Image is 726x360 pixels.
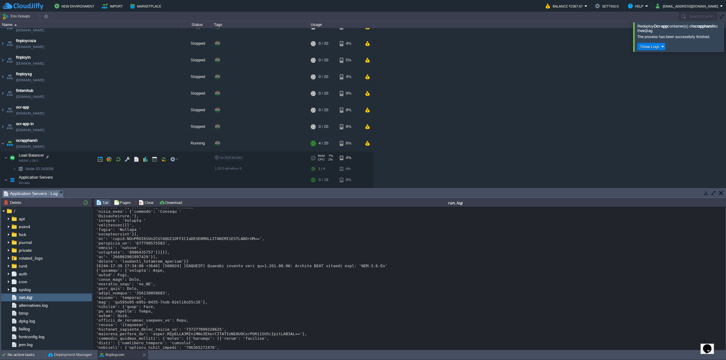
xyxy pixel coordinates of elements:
[16,110,44,116] a: [DOMAIN_NAME]
[16,94,44,100] a: [DOMAIN_NAME]
[18,318,36,324] a: dpkg.log
[0,35,5,52] img: AMDAwAAAACH5BAEAAAAALAAAAAABAAEAAAICRAEAOw==
[25,167,41,171] span: Node ID:
[0,69,5,85] img: AMDAwAAAACH5BAEAAAAALAAAAAABAAEAAAICRAEAOw==
[16,77,44,83] a: [DOMAIN_NAME]
[100,352,124,358] button: finploycom
[102,2,125,10] button: Import
[318,158,324,161] span: CPU
[25,166,54,171] a: Node ID:243006
[19,181,30,185] span: Ocr-app
[18,350,32,355] a: lastlog
[319,186,327,196] div: 3 / 16
[182,85,212,102] div: Stopped
[319,118,328,135] div: 0 / 20
[8,152,17,164] img: AMDAwAAAACH5BAEAAAAALAAAAAABAAEAAAICRAEAOw==
[340,52,359,68] div: 5%
[16,121,34,127] span: ocr-app-in
[16,127,44,133] a: [DOMAIN_NAME]
[13,208,16,214] span: /
[340,186,359,196] div: 8%
[16,186,25,196] img: AMDAwAAAACH5BAEAAAAALAAAAAABAAEAAAICRAEAOw==
[18,310,29,316] a: btmp
[319,135,328,151] div: 4 / 20
[319,69,328,85] div: 0 / 20
[13,186,16,196] img: AMDAwAAAACH5BAEAAAAALAAAAAABAAEAAAICRAEAOw==
[18,271,28,277] a: auth
[18,303,49,308] a: alternatives.log
[656,2,720,10] button: [EMAIL_ADDRESS][DOMAIN_NAME]
[0,52,5,68] img: AMDAwAAAACH5BAEAAAAALAAAAAABAAEAAAICRAEAOw==
[595,2,620,10] button: Settings
[5,118,14,135] img: AMDAwAAAACH5BAEAAAAALAAAAAABAAEAAAICRAEAOw==
[182,21,212,28] div: Status
[18,279,28,284] a: cron
[18,334,45,339] span: fontconfig.log
[327,154,333,158] span: 7%
[16,104,29,110] span: ocr-app
[18,240,33,245] a: journal
[5,135,14,151] img: AMDAwAAAACH5BAEAAAAALAAAAAABAAEAAAICRAEAOw==
[18,255,44,261] a: rotated_logs
[18,263,28,269] a: runit
[18,248,33,253] span: private
[16,44,44,50] a: [DOMAIN_NAME]
[182,102,212,118] div: Stopped
[182,52,212,68] div: Stopped
[14,24,17,26] img: AMDAwAAAACH5BAEAAAAALAAAAAABAAEAAAICRAEAOw==
[319,85,328,102] div: 0 / 20
[4,152,8,164] img: AMDAwAAAACH5BAEAAAAALAAAAAABAAEAAAICRAEAOw==
[5,35,14,52] img: AMDAwAAAACH5BAEAAAAALAAAAAABAAEAAAICRAEAOw==
[654,24,668,28] b: Ocr-app
[114,200,133,205] button: Pages
[16,71,32,77] a: finploysg
[340,69,359,85] div: 4%
[1,21,181,28] div: Name
[16,138,38,144] span: ocrappharsh
[16,88,33,94] span: finternhub
[638,44,661,49] button: Show Logs
[319,35,328,52] div: 0 / 20
[5,52,14,68] img: AMDAwAAAACH5BAEAAAAALAAAAAABAAEAAAICRAEAOw==
[319,164,325,174] div: 1 / 4
[212,21,309,28] div: Tags
[16,54,31,60] a: finployin
[18,232,27,237] a: fsck
[18,216,26,222] a: apt
[18,342,34,347] span: jem.log
[340,152,359,164] div: 4%
[0,118,5,135] img: AMDAwAAAACH5BAEAAAAALAAAAAABAAEAAAICRAEAOw==
[693,24,714,28] b: ocrappharsh
[18,295,33,300] span: run.log
[13,164,16,174] img: AMDAwAAAACH5BAEAAAAALAAAAAABAAEAAAICRAEAOw==
[16,27,44,33] a: [DOMAIN_NAME]
[159,200,184,205] button: Download
[25,166,54,171] span: 243006
[340,174,359,186] div: 8%
[182,69,212,85] div: Stopped
[340,85,359,102] div: 9%
[0,135,5,151] img: AMDAwAAAACH5BAEAAAAALAAAAAABAAEAAAICRAEAOw==
[319,102,328,118] div: 0 / 20
[8,174,17,186] img: AMDAwAAAACH5BAEAAAAALAAAAAABAAEAAAICRAEAOw==
[182,135,212,151] div: Running
[16,38,36,44] a: finploycoza
[215,167,241,170] span: 1.28.0-almalinux-9
[0,102,5,118] img: AMDAwAAAACH5BAEAAAAALAAAAAABAAEAAAICRAEAOw==
[18,326,31,332] a: faillog
[18,287,32,292] a: syslog
[340,102,359,118] div: 8%
[4,190,58,197] span: Application Servers : Log
[5,69,14,85] img: AMDAwAAAACH5BAEAAAAALAAAAAABAAEAAAICRAEAOw==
